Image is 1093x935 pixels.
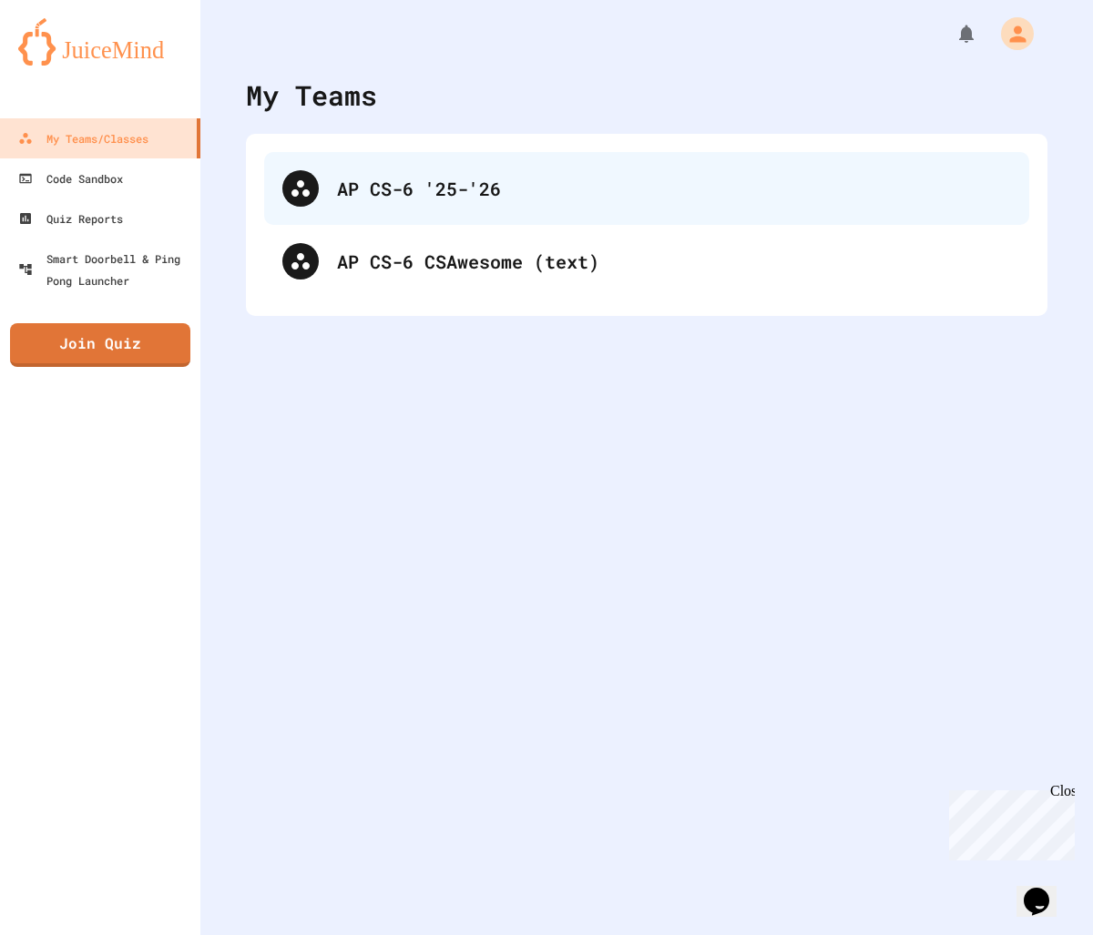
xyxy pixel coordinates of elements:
[10,323,190,367] a: Join Quiz
[1016,862,1075,917] iframe: chat widget
[18,168,123,189] div: Code Sandbox
[18,248,193,291] div: Smart Doorbell & Ping Pong Launcher
[337,248,1011,275] div: AP CS-6 CSAwesome (text)
[264,152,1029,225] div: AP CS-6 '25-'26
[18,208,123,229] div: Quiz Reports
[982,13,1038,55] div: My Account
[18,18,182,66] img: logo-orange.svg
[7,7,126,116] div: Chat with us now!Close
[942,783,1075,860] iframe: chat widget
[337,175,1011,202] div: AP CS-6 '25-'26
[246,75,377,116] div: My Teams
[264,225,1029,298] div: AP CS-6 CSAwesome (text)
[922,18,982,49] div: My Notifications
[18,127,148,149] div: My Teams/Classes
